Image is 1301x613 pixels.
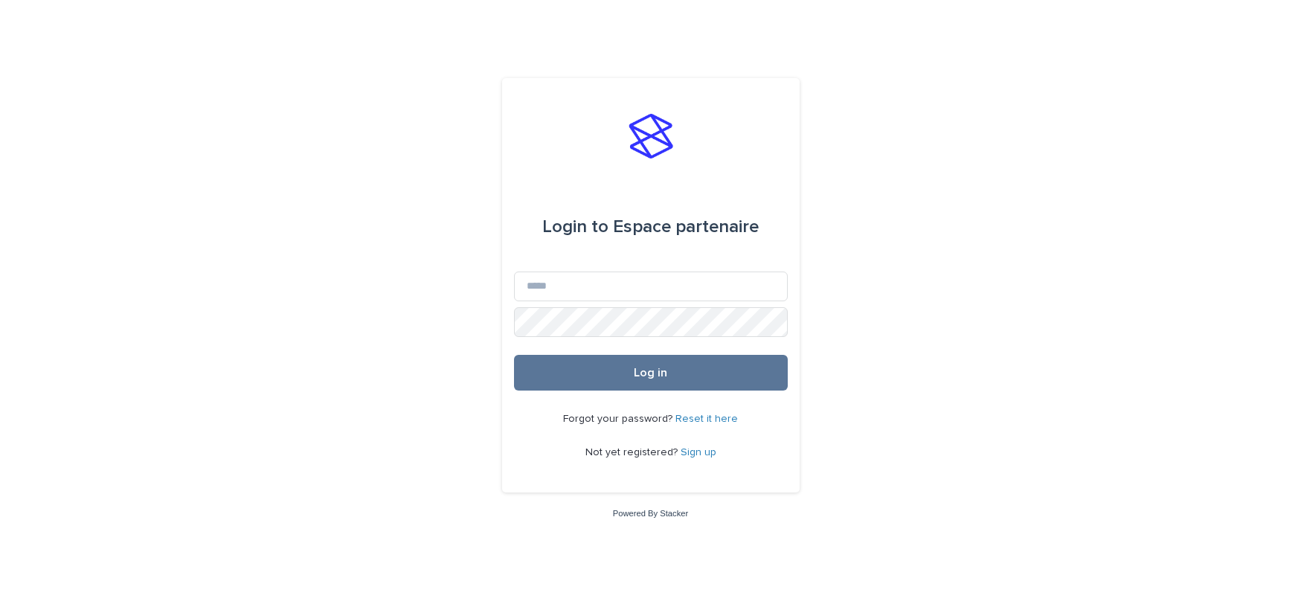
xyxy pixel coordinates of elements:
[681,447,716,458] a: Sign up
[675,414,738,424] a: Reset it here
[629,114,673,158] img: stacker-logo-s-only.png
[514,355,788,391] button: Log in
[563,414,675,424] span: Forgot your password?
[613,509,688,518] a: Powered By Stacker
[634,367,667,379] span: Log in
[542,206,759,248] div: Espace partenaire
[585,447,681,458] span: Not yet registered?
[542,218,608,236] span: Login to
